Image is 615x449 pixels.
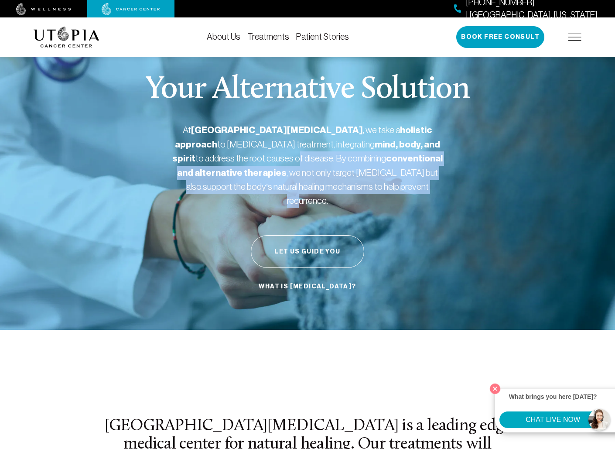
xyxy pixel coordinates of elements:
button: Book Free Consult [456,26,544,48]
strong: What brings you here [DATE]? [509,393,597,400]
a: About Us [207,32,240,41]
a: Patient Stories [296,32,349,41]
a: What is [MEDICAL_DATA]? [256,278,358,295]
img: logo [34,27,99,48]
img: wellness [16,3,71,15]
a: Treatments [247,32,289,41]
img: cancer center [102,3,160,15]
button: CHAT LIVE NOW [499,411,606,428]
button: Let Us Guide You [251,235,364,268]
strong: conventional and alternative therapies [177,153,443,178]
img: icon-hamburger [568,34,581,41]
p: Your Alternative Solution [145,74,469,106]
strong: [GEOGRAPHIC_DATA][MEDICAL_DATA] [191,124,363,136]
button: Close [488,381,502,396]
p: At , we take a to [MEDICAL_DATA] treatment, integrating to address the root causes of disease. By... [172,123,443,207]
strong: holistic approach [175,124,432,150]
